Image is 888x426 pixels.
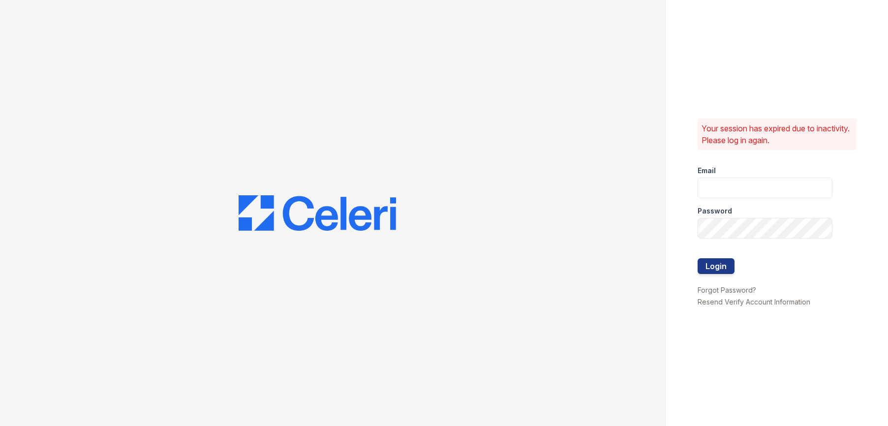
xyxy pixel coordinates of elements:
[698,206,732,216] label: Password
[698,286,756,294] a: Forgot Password?
[698,258,735,274] button: Login
[698,298,810,306] a: Resend Verify Account Information
[702,122,853,146] p: Your session has expired due to inactivity. Please log in again.
[698,166,716,176] label: Email
[239,195,396,231] img: CE_Logo_Blue-a8612792a0a2168367f1c8372b55b34899dd931a85d93a1a3d3e32e68fde9ad4.png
